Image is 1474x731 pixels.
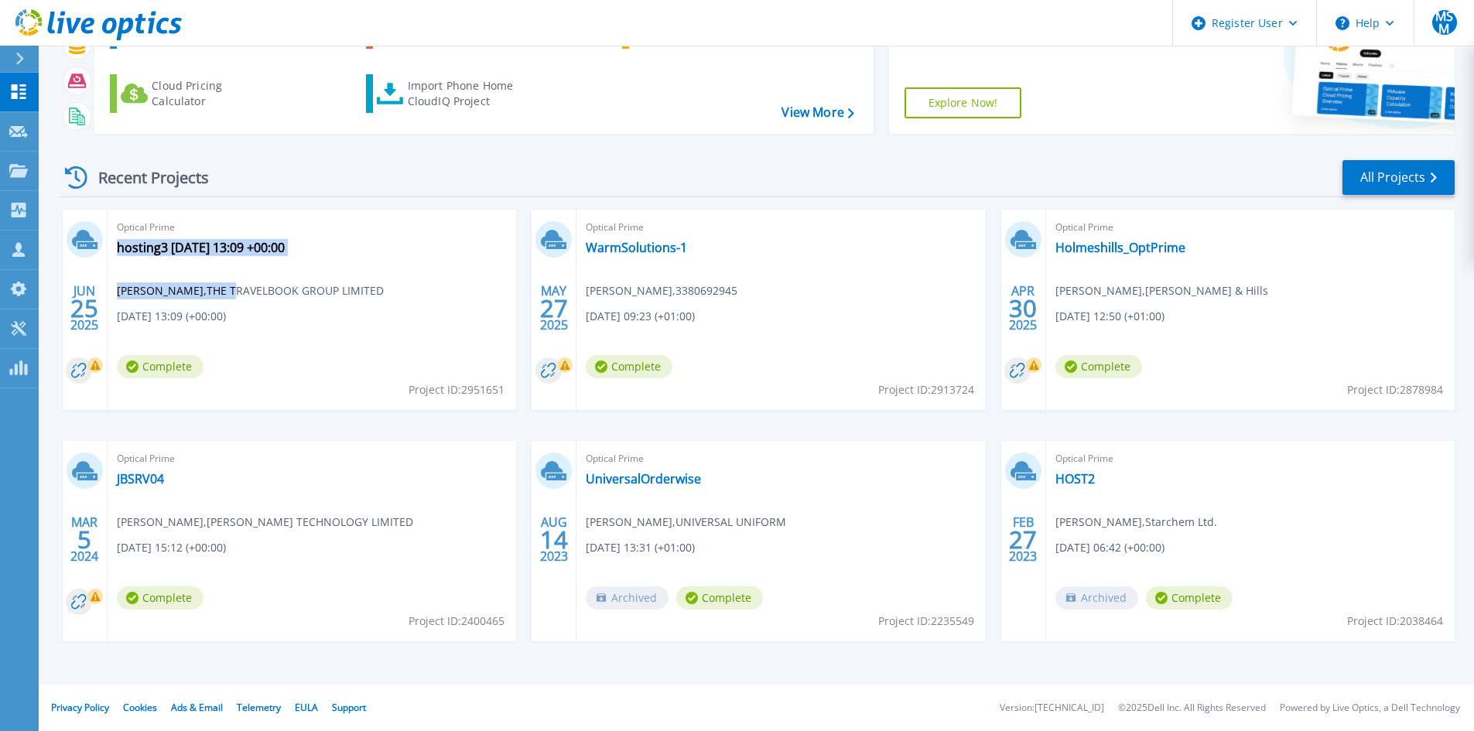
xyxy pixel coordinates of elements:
[1009,533,1037,546] span: 27
[51,701,109,714] a: Privacy Policy
[117,586,203,610] span: Complete
[781,105,853,120] a: View More
[1055,308,1164,325] span: [DATE] 12:50 (+01:00)
[1008,511,1038,568] div: FEB 2023
[1000,703,1104,713] li: Version: [TECHNICAL_ID]
[332,701,366,714] a: Support
[295,701,318,714] a: EULA
[1055,450,1445,467] span: Optical Prime
[586,355,672,378] span: Complete
[1055,586,1138,610] span: Archived
[539,511,569,568] div: AUG 2023
[676,586,763,610] span: Complete
[409,381,504,398] span: Project ID: 2951651
[1055,514,1217,531] span: [PERSON_NAME] , Starchem Ltd.
[1146,586,1233,610] span: Complete
[117,539,226,556] span: [DATE] 15:12 (+00:00)
[1055,471,1095,487] a: HOST2
[117,219,507,236] span: Optical Prime
[117,471,164,487] a: JBSRV04
[1055,282,1268,299] span: [PERSON_NAME] , [PERSON_NAME] & Hills
[1432,10,1457,35] span: MSM
[586,450,976,467] span: Optical Prime
[586,282,737,299] span: [PERSON_NAME] , 3380692945
[70,302,98,315] span: 25
[878,381,974,398] span: Project ID: 2913724
[70,511,99,568] div: MAR 2024
[1118,703,1266,713] li: © 2025 Dell Inc. All Rights Reserved
[117,514,413,531] span: [PERSON_NAME] , [PERSON_NAME] TECHNOLOGY LIMITED
[171,701,223,714] a: Ads & Email
[60,159,230,196] div: Recent Projects
[70,280,99,336] div: JUN 2025
[409,613,504,630] span: Project ID: 2400465
[586,586,669,610] span: Archived
[123,701,157,714] a: Cookies
[117,282,384,299] span: [PERSON_NAME] , THE TRAVELBOOK GROUP LIMITED
[540,302,568,315] span: 27
[586,539,695,556] span: [DATE] 13:31 (+01:00)
[408,78,528,109] div: Import Phone Home CloudIQ Project
[1347,613,1443,630] span: Project ID: 2038464
[117,355,203,378] span: Complete
[1009,302,1037,315] span: 30
[117,240,285,255] a: hosting3 [DATE] 13:09 +00:00
[905,87,1022,118] a: Explore Now!
[110,74,282,113] a: Cloud Pricing Calculator
[1280,703,1460,713] li: Powered by Live Optics, a Dell Technology
[1055,219,1445,236] span: Optical Prime
[117,308,226,325] span: [DATE] 13:09 (+00:00)
[586,308,695,325] span: [DATE] 09:23 (+01:00)
[237,701,281,714] a: Telemetry
[1055,240,1185,255] a: Holmeshills_OptPrime
[586,514,786,531] span: [PERSON_NAME] , UNIVERSAL UNIFORM
[152,78,275,109] div: Cloud Pricing Calculator
[1008,280,1038,336] div: APR 2025
[586,219,976,236] span: Optical Prime
[1055,539,1164,556] span: [DATE] 06:42 (+00:00)
[586,240,687,255] a: WarmSolutions-1
[1347,381,1443,398] span: Project ID: 2878984
[1342,160,1455,195] a: All Projects
[586,471,701,487] a: UniversalOrderwise
[539,280,569,336] div: MAY 2025
[77,533,91,546] span: 5
[1055,355,1142,378] span: Complete
[117,450,507,467] span: Optical Prime
[878,613,974,630] span: Project ID: 2235549
[540,533,568,546] span: 14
